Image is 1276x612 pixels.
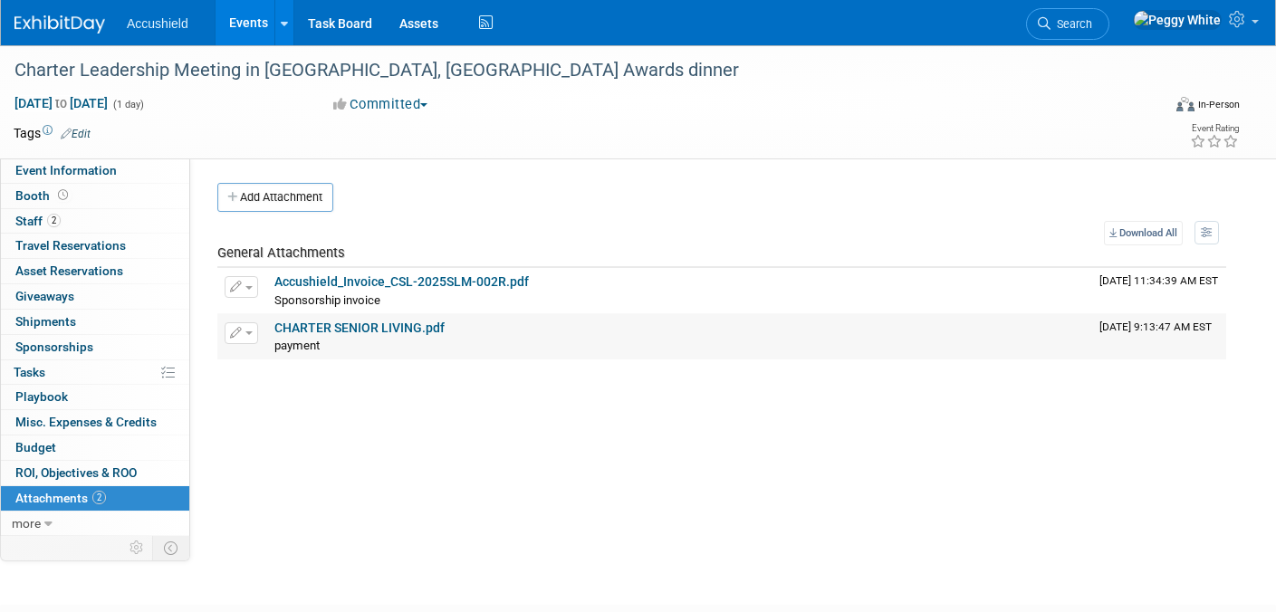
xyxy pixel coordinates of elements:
td: Upload Timestamp [1092,268,1226,313]
span: 2 [92,491,106,504]
div: Event Rating [1190,124,1239,133]
span: Playbook [15,389,68,404]
a: more [1,512,189,536]
button: Add Attachment [217,183,333,212]
a: Tasks [1,360,189,385]
span: Sponsorship invoice [274,293,380,307]
a: Misc. Expenses & Credits [1,410,189,435]
span: Attachments [15,491,106,505]
img: ExhibitDay [14,15,105,33]
a: Attachments2 [1,486,189,511]
span: Tasks [14,365,45,379]
span: Sponsorships [15,339,93,354]
a: Event Information [1,158,189,183]
a: Travel Reservations [1,234,189,258]
a: Shipments [1,310,189,334]
span: Booth [15,188,72,203]
a: Asset Reservations [1,259,189,283]
span: Budget [15,440,56,454]
span: payment [274,339,320,352]
a: Sponsorships [1,335,189,359]
a: CHARTER SENIOR LIVING.pdf [274,320,445,335]
div: Charter Leadership Meeting in [GEOGRAPHIC_DATA], [GEOGRAPHIC_DATA] Awards dinner [8,54,1136,87]
span: Giveaways [15,289,74,303]
a: Budget [1,435,189,460]
td: Tags [14,124,91,142]
a: Edit [61,128,91,140]
span: Staff [15,214,61,228]
span: Booth not reserved yet [54,188,72,202]
a: Playbook [1,385,189,409]
img: Peggy White [1133,10,1222,30]
a: Accushield_Invoice_CSL-2025SLM-002R.pdf [274,274,529,289]
span: Event Information [15,163,117,177]
a: Staff2 [1,209,189,234]
div: Event Format [1058,94,1240,121]
td: Upload Timestamp [1092,314,1226,359]
span: ROI, Objectives & ROO [15,465,137,480]
span: Asset Reservations [15,263,123,278]
img: Format-Inperson.png [1176,97,1194,111]
a: Download All [1104,221,1183,245]
span: more [12,516,41,531]
td: Personalize Event Tab Strip [121,536,153,559]
div: In-Person [1197,98,1240,111]
span: Upload Timestamp [1099,274,1218,287]
span: 2 [47,214,61,227]
span: to [53,96,70,110]
span: (1 day) [111,99,144,110]
a: Search [1026,8,1109,40]
span: [DATE] [DATE] [14,95,109,111]
span: Accushield [127,16,188,31]
a: ROI, Objectives & ROO [1,461,189,485]
button: Committed [327,95,435,114]
td: Toggle Event Tabs [153,536,190,559]
span: General Attachments [217,244,345,261]
span: Shipments [15,314,76,329]
span: Travel Reservations [15,238,126,253]
a: Booth [1,184,189,208]
span: Search [1051,17,1092,31]
span: Upload Timestamp [1099,320,1212,333]
span: Misc. Expenses & Credits [15,415,157,429]
a: Giveaways [1,284,189,309]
